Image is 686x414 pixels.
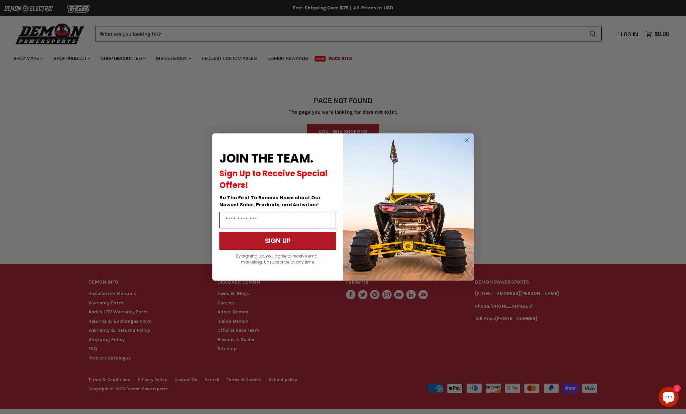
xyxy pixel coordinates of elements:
[219,194,321,208] span: Be The First To Receive News about Our Newest Sales, Products, and Activities!
[219,232,336,250] button: SIGN UP
[343,133,474,281] img: a9095488-b6e7-41ba-879d-588abfab540b.jpeg
[657,387,681,409] inbox-online-store-chat: Shopify online store chat
[219,150,313,167] span: JOIN THE TEAM.
[219,168,328,191] span: Sign Up to Receive Special Offers!
[236,253,320,265] span: By signing up, you agree to receive email marketing. Unsubscribe at any time.
[219,212,336,228] input: Email Address
[463,136,471,144] button: Close dialog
